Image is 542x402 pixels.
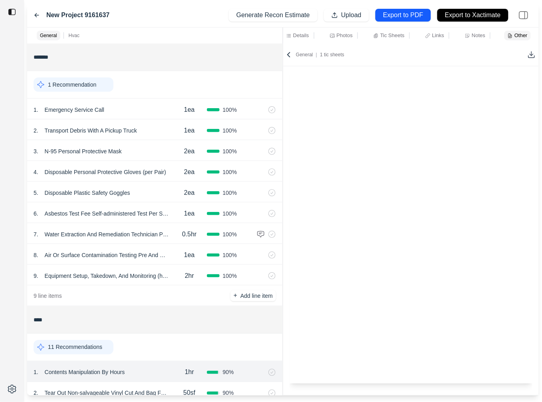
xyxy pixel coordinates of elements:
img: right-panel.svg [515,6,532,24]
p: Export to PDF [383,11,423,20]
p: Generate Recon Estimate [236,11,310,20]
button: Export to Xactimate [437,9,508,22]
button: Generate Recon Estimate [229,9,318,22]
button: Upload [324,9,369,22]
button: Export to PDF [375,9,431,22]
label: New Project 9161637 [46,10,109,20]
p: Export to Xactimate [445,11,501,20]
p: Upload [341,11,361,20]
img: toggle sidebar [8,8,16,16]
